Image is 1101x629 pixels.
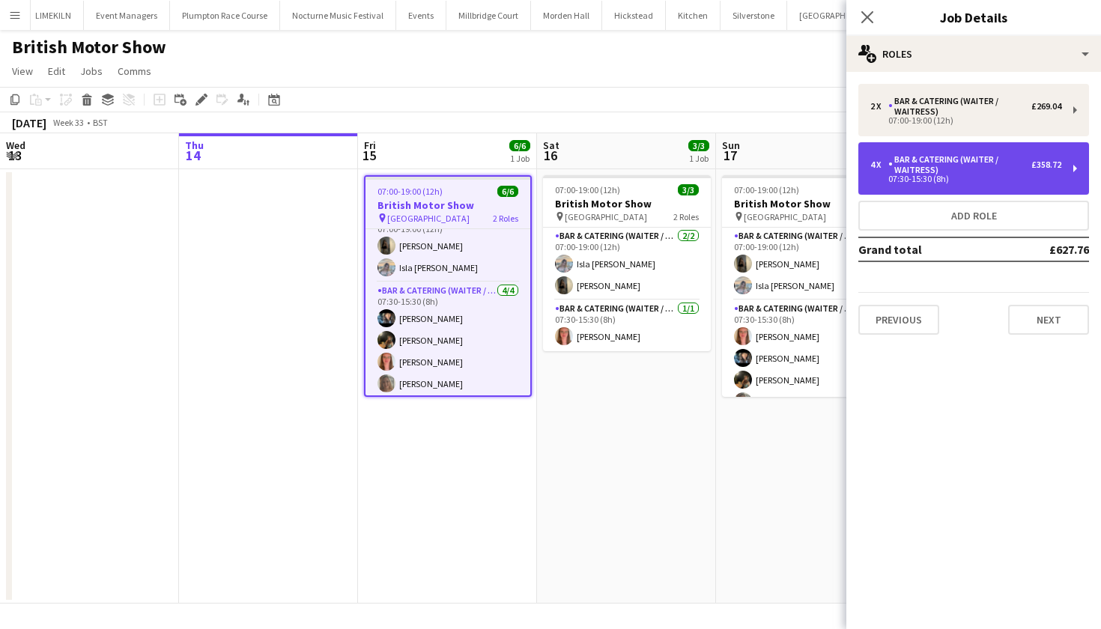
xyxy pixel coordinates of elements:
button: LIMEKILN [23,1,84,30]
app-card-role: Bar & Catering (Waiter / waitress)2/207:00-19:00 (12h)Isla [PERSON_NAME][PERSON_NAME] [543,228,711,300]
app-job-card: 07:00-19:00 (12h)6/6British Motor Show [GEOGRAPHIC_DATA]2 RolesBar & Catering (Waiter / waitress)... [722,175,890,397]
div: 2 x [870,101,888,112]
button: Previous [858,305,939,335]
span: View [12,64,33,78]
button: Nocturne Music Festival [280,1,396,30]
div: Bar & Catering (Waiter / waitress) [888,96,1031,117]
span: 17 [720,147,740,164]
span: 2 Roles [493,213,518,224]
div: 1 Job [689,153,709,164]
span: Jobs [80,64,103,78]
a: Jobs [74,61,109,81]
span: [GEOGRAPHIC_DATA] [565,211,647,222]
td: Grand total [858,237,1000,261]
a: View [6,61,39,81]
div: 1 Job [510,153,530,164]
span: 07:00-19:00 (12h) [555,184,620,195]
div: 4 x [870,159,888,170]
button: Kitchen [666,1,721,30]
span: 14 [183,147,204,164]
button: Hickstead [602,1,666,30]
span: 16 [541,147,559,164]
span: 2 Roles [673,211,699,222]
app-card-role: Bar & Catering (Waiter / waitress)4/407:30-15:30 (8h)[PERSON_NAME][PERSON_NAME][PERSON_NAME][PERS... [366,282,530,398]
div: [DATE] [12,115,46,130]
span: 07:00-19:00 (12h) [377,186,443,197]
button: [GEOGRAPHIC_DATA] [787,1,894,30]
span: Sat [543,139,559,152]
div: Bar & Catering (Waiter / waitress) [888,154,1031,175]
app-card-role: Bar & Catering (Waiter / waitress)1/107:30-15:30 (8h)[PERSON_NAME] [543,300,711,351]
span: 6/6 [509,140,530,151]
button: Millbridge Court [446,1,531,30]
span: [GEOGRAPHIC_DATA] [744,211,826,222]
div: £269.04 [1031,101,1061,112]
app-card-role: Bar & Catering (Waiter / waitress)4/407:30-15:30 (8h)[PERSON_NAME][PERSON_NAME][PERSON_NAME][PERS... [722,300,890,416]
span: 13 [4,147,25,164]
span: Thu [185,139,204,152]
span: 6/6 [497,186,518,197]
a: Edit [42,61,71,81]
div: 07:30-15:30 (8h) [870,175,1061,183]
a: Comms [112,61,157,81]
span: 15 [362,147,376,164]
span: 3/3 [678,184,699,195]
app-card-role: Bar & Catering (Waiter / waitress)2/207:00-19:00 (12h)[PERSON_NAME]Isla [PERSON_NAME] [722,228,890,300]
span: Fri [364,139,376,152]
app-job-card: 07:00-19:00 (12h)6/6British Motor Show [GEOGRAPHIC_DATA]2 RolesBar & Catering (Waiter / waitress)... [364,175,532,397]
div: BST [93,117,108,128]
div: Roles [846,36,1101,72]
div: £358.72 [1031,159,1061,170]
h3: British Motor Show [543,197,711,210]
h3: British Motor Show [722,197,890,210]
app-card-role: Bar & Catering (Waiter / waitress)2/207:00-19:00 (12h)[PERSON_NAME]Isla [PERSON_NAME] [366,210,530,282]
span: Sun [722,139,740,152]
span: Week 33 [49,117,87,128]
span: Wed [6,139,25,152]
span: Edit [48,64,65,78]
h3: British Motor Show [366,198,530,212]
button: Morden Hall [531,1,602,30]
button: Silverstone [721,1,787,30]
span: [GEOGRAPHIC_DATA] [387,213,470,224]
td: £627.76 [1000,237,1089,261]
span: Comms [118,64,151,78]
h1: British Motor Show [12,36,166,58]
button: Plumpton Race Course [170,1,280,30]
div: 07:00-19:00 (12h) [870,117,1061,124]
h3: Job Details [846,7,1101,27]
span: 3/3 [688,140,709,151]
button: Add role [858,201,1089,231]
button: Next [1008,305,1089,335]
app-job-card: 07:00-19:00 (12h)3/3British Motor Show [GEOGRAPHIC_DATA]2 RolesBar & Catering (Waiter / waitress)... [543,175,711,351]
button: Event Managers [84,1,170,30]
span: 07:00-19:00 (12h) [734,184,799,195]
button: Events [396,1,446,30]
